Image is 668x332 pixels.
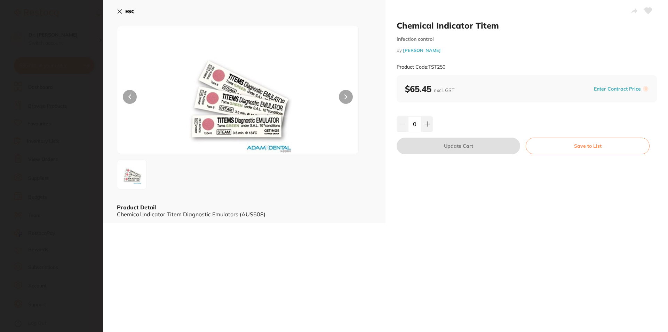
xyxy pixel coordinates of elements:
[397,64,445,70] small: Product Code: TST250
[526,138,650,154] button: Save to List
[117,211,372,217] div: Chemical Indicator Titem Diagnostic Emulators (AUS508)
[125,8,135,15] b: ESC
[397,20,657,31] h2: Chemical Indicator Titem
[403,47,441,53] a: [PERSON_NAME]
[405,84,454,94] b: $65.45
[397,48,657,53] small: by
[397,138,520,154] button: Update Cart
[117,6,135,17] button: ESC
[166,44,310,154] img: MC5qcGc
[434,87,454,93] span: excl. GST
[592,86,643,92] button: Enter Contract Price
[397,36,657,42] small: infection control
[117,204,156,211] b: Product Detail
[119,162,144,187] img: MC5qcGc
[643,86,649,92] label: i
